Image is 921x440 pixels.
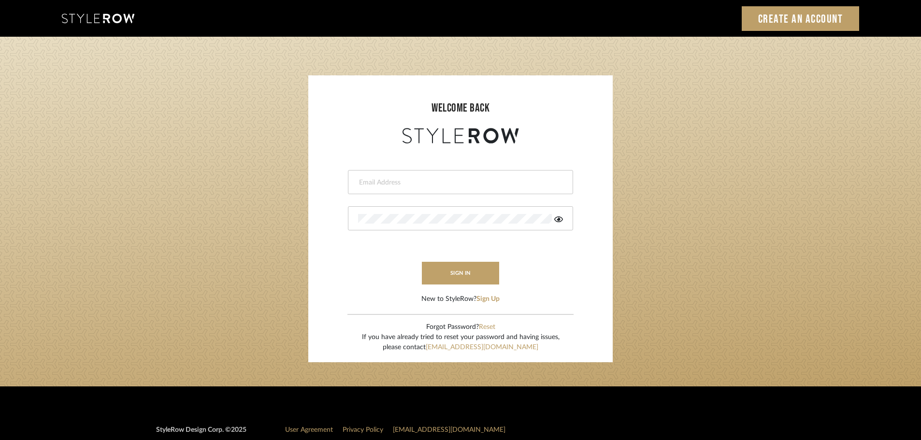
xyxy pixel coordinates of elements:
input: Email Address [358,178,561,187]
button: Reset [479,322,495,332]
a: Create an Account [742,6,860,31]
div: welcome back [318,99,603,117]
a: [EMAIL_ADDRESS][DOMAIN_NAME] [426,344,538,351]
a: Privacy Policy [343,426,383,433]
a: [EMAIL_ADDRESS][DOMAIN_NAME] [393,426,505,433]
div: If you have already tried to reset your password and having issues, please contact [362,332,560,353]
button: Sign Up [476,294,500,304]
div: Forgot Password? [362,322,560,332]
a: User Agreement [285,426,333,433]
div: New to StyleRow? [421,294,500,304]
button: sign in [422,262,499,284]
